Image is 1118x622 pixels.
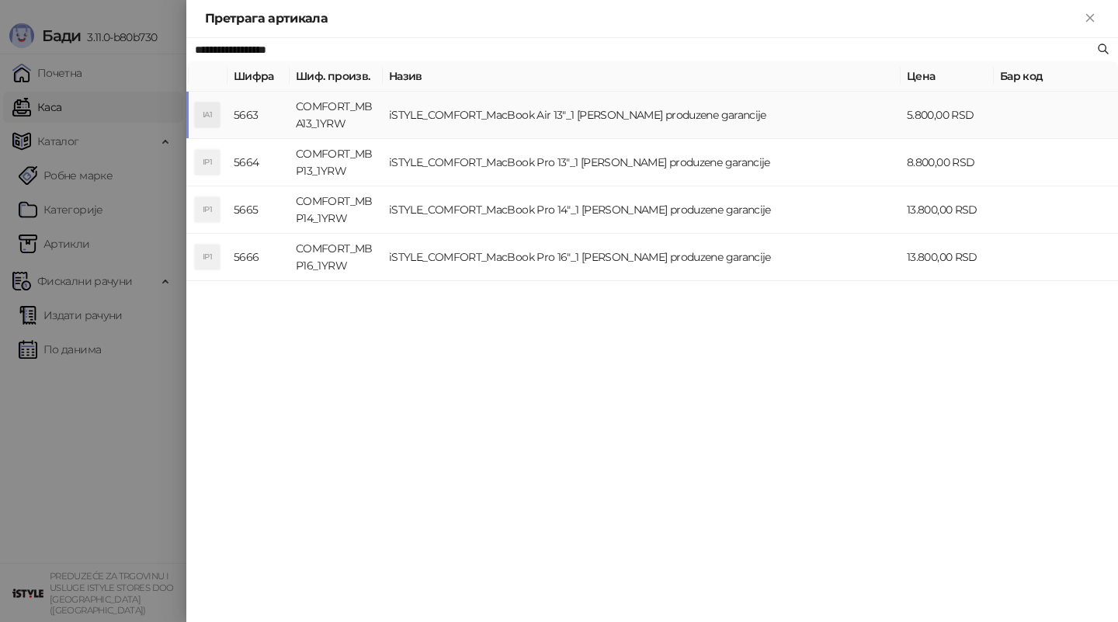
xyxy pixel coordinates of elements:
[227,186,290,234] td: 5665
[383,139,901,186] td: iSTYLE_COMFORT_MacBook Pro 13"_1 [PERSON_NAME] produzene garancije
[227,234,290,281] td: 5666
[901,92,994,139] td: 5.800,00 RSD
[383,92,901,139] td: iSTYLE_COMFORT_MacBook Air 13"_1 [PERSON_NAME] produzene garancije
[195,103,220,127] div: IA1
[901,139,994,186] td: 8.800,00 RSD
[383,186,901,234] td: iSTYLE_COMFORT_MacBook Pro 14"_1 [PERSON_NAME] produzene garancije
[290,234,383,281] td: COMFORT_MBP16_1YRW
[901,234,994,281] td: 13.800,00 RSD
[383,61,901,92] th: Назив
[290,186,383,234] td: COMFORT_MBP14_1YRW
[901,61,994,92] th: Цена
[227,61,290,92] th: Шифра
[195,150,220,175] div: IP1
[227,92,290,139] td: 5663
[195,245,220,269] div: IP1
[994,61,1118,92] th: Бар код
[290,61,383,92] th: Шиф. произв.
[195,197,220,222] div: IP1
[290,92,383,139] td: COMFORT_MBA13_1YRW
[205,9,1081,28] div: Претрага артикала
[1081,9,1099,28] button: Close
[383,234,901,281] td: iSTYLE_COMFORT_MacBook Pro 16"_1 [PERSON_NAME] produzene garancije
[901,186,994,234] td: 13.800,00 RSD
[227,139,290,186] td: 5664
[290,139,383,186] td: COMFORT_MBP13_1YRW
